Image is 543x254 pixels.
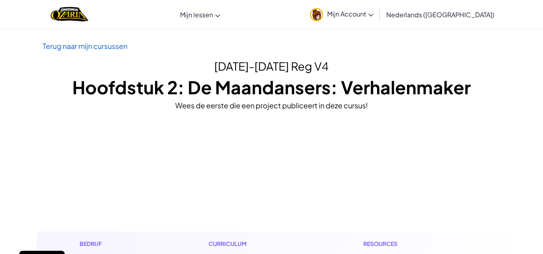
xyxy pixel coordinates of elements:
[43,75,501,100] h1: Hoofdstuk 2: De Maandansers: Verhalenmaker
[80,240,159,248] h1: Bedrijf
[176,4,224,25] a: Mijn lessen
[310,8,323,21] img: avatar
[386,10,494,19] span: Nederlands ([GEOGRAPHIC_DATA])
[51,6,88,22] img: Home
[180,10,213,19] span: Mijn lessen
[306,2,377,27] a: Mijn Account
[382,4,498,25] a: Nederlands ([GEOGRAPHIC_DATA])
[363,240,463,248] h1: Resources
[51,6,88,22] a: Ozaria by CodeCombat logo
[43,41,127,51] a: Terug naar mijn cursussen
[327,10,373,18] span: Mijn Account
[43,58,501,75] h2: [DATE]-[DATE] Reg V4
[43,100,501,111] div: Wees de eerste die een project publiceert in deze cursus!
[209,240,314,248] h1: Curriculum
